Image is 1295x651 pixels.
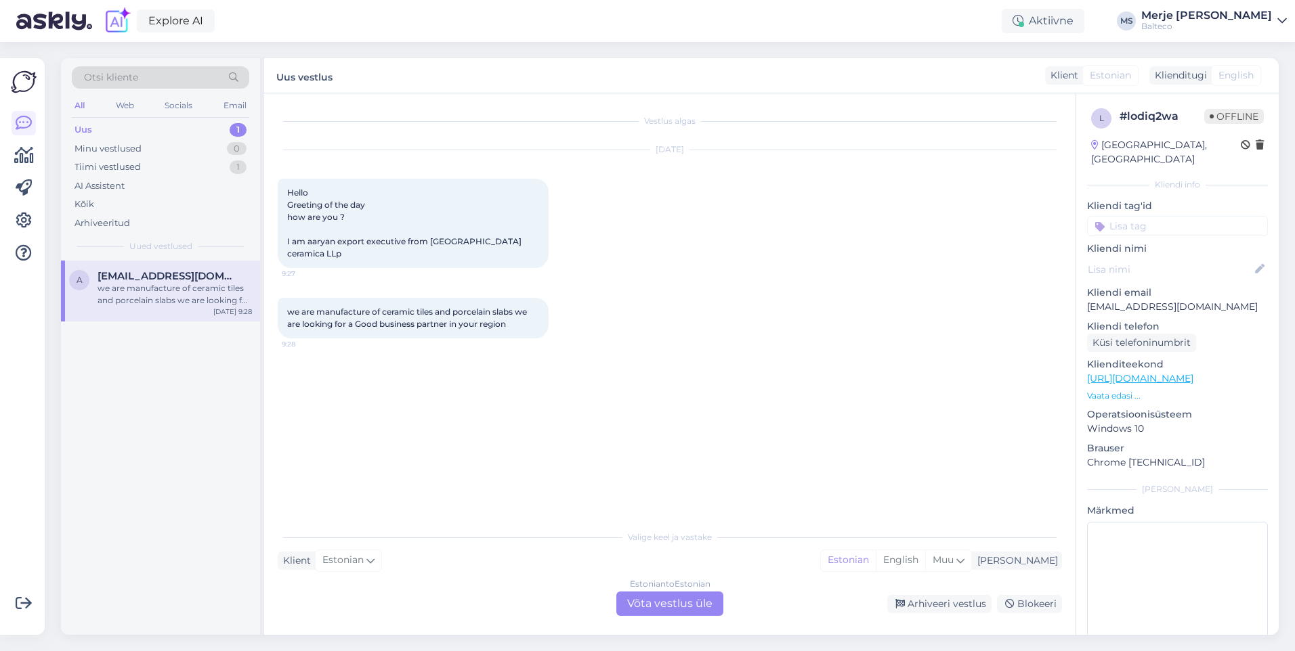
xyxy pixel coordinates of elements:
div: Balteco [1141,21,1272,32]
div: [PERSON_NAME] [1087,483,1268,495]
span: l [1099,113,1104,123]
p: Kliendi email [1087,286,1268,300]
span: Estonian [322,553,364,568]
div: AI Assistent [75,179,125,193]
input: Lisa nimi [1088,262,1252,277]
span: Muu [933,554,954,566]
span: 9:28 [282,339,333,349]
div: Arhiveeri vestlus [887,595,992,613]
p: Märkmed [1087,503,1268,518]
span: English [1218,68,1254,83]
div: Klienditugi [1149,68,1207,83]
div: Kliendi info [1087,179,1268,191]
div: # lodiq2wa [1120,108,1204,125]
div: Kõik [75,198,94,211]
div: Võta vestlus üle [616,591,723,616]
span: 9:27 [282,269,333,279]
div: Merje [PERSON_NAME] [1141,10,1272,21]
span: Offline [1204,109,1264,124]
div: Web [113,97,137,114]
div: [GEOGRAPHIC_DATA], [GEOGRAPHIC_DATA] [1091,138,1241,166]
img: explore-ai [103,7,131,35]
span: Uued vestlused [129,240,192,252]
div: Estonian to Estonian [630,578,710,590]
div: Aktiivne [1002,9,1084,33]
div: we are manufacture of ceramic tiles and porcelain slabs we are looking for a Good business partne... [98,282,252,307]
input: Lisa tag [1087,216,1268,236]
p: Kliendi nimi [1087,242,1268,256]
span: a [77,275,83,285]
p: [EMAIL_ADDRESS][DOMAIN_NAME] [1087,300,1268,314]
p: Chrome [TECHNICAL_ID] [1087,455,1268,470]
span: aaryanramirro@gmail.com [98,270,238,282]
span: Hello Greeting of the day how are you ? I am aaryan export executive from [GEOGRAPHIC_DATA] ceram... [287,187,524,259]
a: Merje [PERSON_NAME]Balteco [1141,10,1287,32]
div: Email [221,97,249,114]
a: [URL][DOMAIN_NAME] [1087,372,1193,384]
a: Explore AI [137,9,215,32]
div: Küsi telefoninumbrit [1087,334,1196,352]
p: Windows 10 [1087,422,1268,436]
div: Socials [162,97,195,114]
div: Tiimi vestlused [75,160,141,174]
p: Kliendi telefon [1087,319,1268,334]
div: 1 [230,160,247,174]
p: Vaata edasi ... [1087,390,1268,402]
div: Estonian [821,550,876,570]
div: [DATE] [278,143,1062,156]
div: All [72,97,87,114]
div: Klient [1045,68,1078,83]
span: Estonian [1090,68,1131,83]
div: Blokeeri [997,595,1062,613]
p: Brauser [1087,441,1268,455]
div: MS [1117,12,1136,30]
div: Valige keel ja vastake [278,531,1062,543]
p: Operatsioonisüsteem [1087,407,1268,422]
p: Klienditeekond [1087,357,1268,372]
div: Vestlus algas [278,115,1062,127]
span: Otsi kliente [84,70,138,85]
label: Uus vestlus [276,66,333,85]
div: [PERSON_NAME] [972,554,1058,568]
div: [DATE] 9:28 [213,307,252,317]
div: 0 [227,142,247,156]
span: we are manufacture of ceramic tiles and porcelain slabs we are looking for a Good business partne... [287,307,529,329]
div: Uus [75,123,92,137]
div: Arhiveeritud [75,217,130,230]
div: Minu vestlused [75,142,142,156]
img: Askly Logo [11,69,37,95]
div: English [876,550,925,570]
div: Klient [278,554,311,568]
div: 1 [230,123,247,137]
p: Kliendi tag'id [1087,199,1268,213]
